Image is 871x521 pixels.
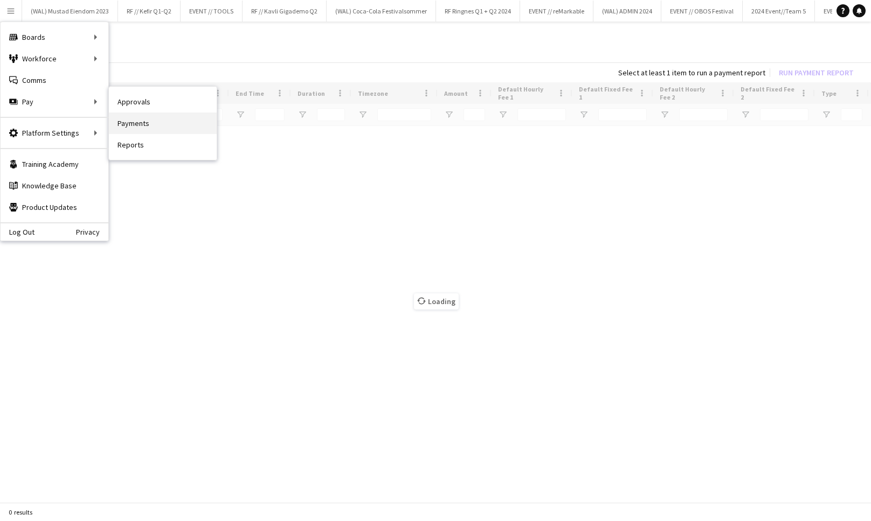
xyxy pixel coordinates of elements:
div: Workforce [1,48,108,69]
button: EVENT // reMarkable [520,1,593,22]
div: Select at least 1 item to run a payment report [618,68,765,78]
button: RF // Kefir Q1-Q2 [118,1,181,22]
a: Payments [109,112,217,134]
span: Loading [414,293,459,309]
div: Boards [1,26,108,48]
button: (WAL) Coca-Cola Festivalsommer [327,1,436,22]
button: RF Ringnes Q1 + Q2 2024 [436,1,520,22]
button: 2024 Event//Team 5 [743,1,815,22]
a: Comms [1,69,108,91]
button: EVENT // TOOLS [181,1,243,22]
button: (WAL) ADMIN 2024 [593,1,661,22]
a: Privacy [76,228,108,236]
button: (WAL) Mustad Eiendom 2023 [22,1,118,22]
a: Log Out [1,228,34,236]
a: Reports [109,134,217,156]
button: EVENT // OBOS Festival [661,1,743,22]
a: Knowledge Base [1,175,108,196]
a: Approvals [109,91,217,112]
div: Platform Settings [1,122,108,144]
a: Training Academy [1,153,108,175]
button: RF // Kavli Gigademo Q2 [243,1,327,22]
div: Pay [1,91,108,112]
a: Product Updates [1,196,108,218]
